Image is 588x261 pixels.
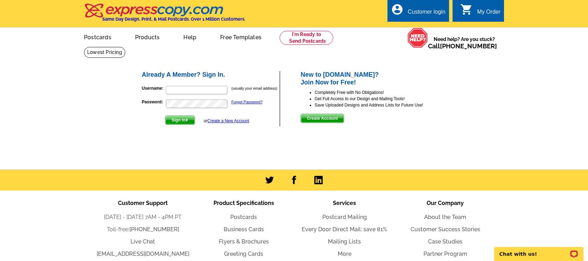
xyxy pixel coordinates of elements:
[411,226,480,233] a: Customer Success Stories
[224,250,263,257] a: Greeting Cards
[391,3,404,16] i: account_circle
[407,28,428,48] img: help
[231,86,277,90] small: (usually your email address)
[301,114,344,123] span: Create Account
[73,28,122,45] a: Postcards
[231,100,262,104] a: Forgot Password?
[230,214,257,220] a: Postcards
[391,8,446,16] a: account_circle Customer login
[428,42,497,50] span: Call
[315,89,447,96] li: Completely Free with No Obligations!
[172,28,208,45] a: Help
[338,250,351,257] a: More
[301,114,344,123] button: Create Account
[165,116,195,125] button: Sign In
[460,8,500,16] a: shopping_cart My Order
[118,200,168,206] span: Customer Support
[219,238,269,245] a: Flyers & Brochures
[302,226,387,233] a: Every Door Direct Mail: save 81%
[142,99,165,105] label: Password:
[424,214,466,220] a: About the Team
[301,71,447,86] h2: New to [DOMAIN_NAME]? Join Now for Free!
[315,96,447,102] li: Get Full Access to our Design and Mailing Tools!
[208,118,249,123] a: Create a New Account
[84,8,245,22] a: Same Day Design, Print, & Mail Postcards. Over 1 Million Customers.
[428,238,462,245] a: Case Studies
[460,3,473,16] i: shopping_cart
[92,213,193,221] li: [DATE] - [DATE] 7AM - 4PM PT
[315,102,447,108] li: Save Uploaded Designs and Address Lists for Future Use!
[440,42,497,50] a: [PHONE_NUMBER]
[124,28,171,45] a: Products
[97,250,189,257] a: [EMAIL_ADDRESS][DOMAIN_NAME]
[209,28,273,45] a: Free Templates
[408,9,446,19] div: Customer login
[328,238,361,245] a: Mailing Lists
[131,238,155,245] a: Live Chat
[322,214,367,220] a: Postcard Mailing
[423,250,467,257] a: Partner Program
[142,71,279,79] h2: Already A Member? Sign In.
[427,200,464,206] span: Our Company
[166,116,195,124] span: Sign In
[428,36,500,50] span: Need help? Are you stuck?
[102,16,245,22] h4: Same Day Design, Print, & Mail Postcards. Over 1 Million Customers.
[333,200,356,206] span: Services
[224,226,264,233] a: Business Cards
[490,239,588,261] iframe: LiveChat chat widget
[213,200,274,206] span: Product Specifications
[477,9,500,19] div: My Order
[129,226,179,233] a: [PHONE_NUMBER]
[185,118,189,122] img: button-next-arrow-white.png
[204,118,249,124] div: or
[142,85,165,91] label: Username:
[92,225,193,234] li: Toll-free:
